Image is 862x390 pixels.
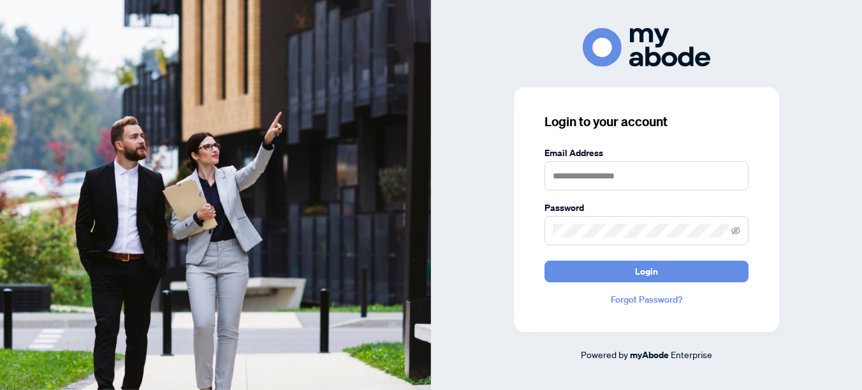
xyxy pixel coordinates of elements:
a: myAbode [630,348,669,362]
label: Email Address [544,146,749,160]
span: Powered by [581,349,628,360]
button: Login [544,261,749,282]
a: Forgot Password? [544,292,749,307]
span: Login [635,261,658,282]
span: eye-invisible [731,226,740,235]
label: Password [544,201,749,215]
h3: Login to your account [544,113,749,131]
img: ma-logo [583,28,710,67]
span: Enterprise [671,349,712,360]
